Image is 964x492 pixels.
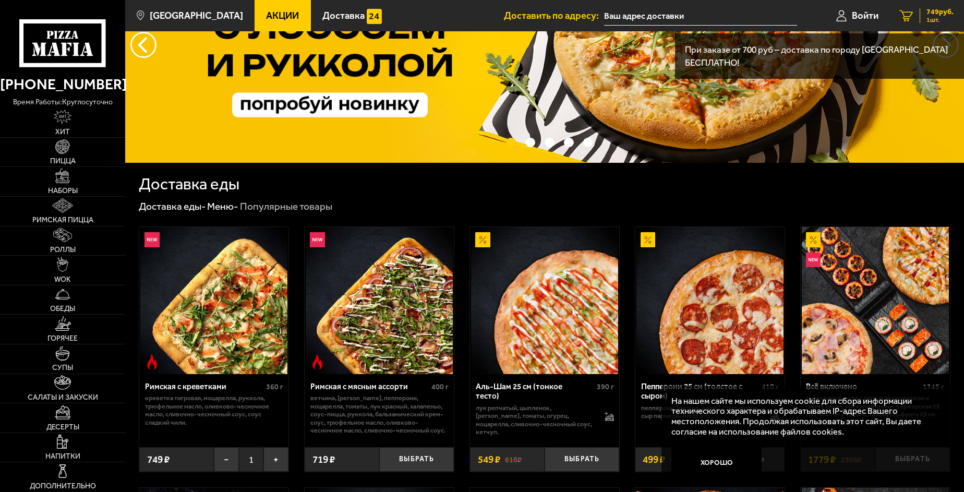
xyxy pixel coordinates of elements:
[545,138,554,147] button: точки переключения
[266,11,299,20] span: Акции
[207,200,238,212] a: Меню-
[306,227,453,374] img: Римская с мясным ассорти
[504,11,604,20] span: Доставить по адресу:
[470,227,619,374] a: АкционныйАль-Шам 25 см (тонкое тесто)
[636,227,784,374] img: Пепперони 25 см (толстое с сыром)
[367,9,382,24] img: 15daf4d41897b9f0e9f617042186c801.svg
[50,246,76,254] span: Роллы
[145,382,263,391] div: Римская с креветками
[806,253,821,268] img: Новинка
[431,382,449,391] span: 400 г
[50,305,75,313] span: Обеды
[852,11,878,20] span: Войти
[671,447,762,477] button: Хорошо
[305,227,454,374] a: НовинкаОстрое блюдоРимская с мясным ассорти
[150,11,243,20] span: [GEOGRAPHIC_DATA]
[263,447,288,472] button: +
[240,200,332,213] div: Популярные товары
[476,382,594,401] div: Аль-Шам 25 см (тонкое тесто)
[139,176,239,193] h1: Доставка еды
[476,404,595,436] p: лук репчатый, цыпленок, [PERSON_NAME], томаты, огурец, моцарелла, сливочно-чесночный соус, кетчуп.
[214,447,239,472] button: −
[923,382,944,391] span: 1345 г
[806,382,920,391] div: Всё включено
[641,232,656,247] img: Акционный
[47,335,78,342] span: Горячее
[926,17,954,23] span: 1 шт.
[802,227,949,374] img: Всё включено
[322,11,365,20] span: Доставка
[762,382,779,391] span: 410 г
[478,454,500,464] span: 549 ₽
[147,454,170,464] span: 749 ₽
[50,158,76,165] span: Пицца
[801,227,950,374] a: АкционныйНовинкаВсё включено
[55,128,70,136] span: Хит
[926,8,954,16] span: 749 руб.
[379,447,454,472] button: Выбрать
[46,424,79,431] span: Десерты
[144,354,160,369] img: Острое блюдо
[525,138,535,147] button: точки переключения
[604,6,797,26] input: Ваш адрес доставки
[506,138,515,147] button: точки переключения
[54,276,71,283] span: WOK
[643,454,665,464] span: 499 ₽
[28,394,98,401] span: Салаты и закуски
[597,382,614,391] span: 390 г
[545,447,619,472] button: Выбрать
[139,200,206,212] a: Доставка еды-
[641,382,760,401] div: Пепперони 25 см (толстое с сыром)
[310,394,449,434] p: ветчина, [PERSON_NAME], пепперони, моцарелла, томаты, лук красный, халапеньо, соус-пицца, руккола...
[30,483,96,490] span: Дополнительно
[505,454,522,464] s: 618 ₽
[144,232,160,247] img: Новинка
[130,32,156,58] button: следующий
[139,227,288,374] a: НовинкаОстрое блюдоРимская с креветками
[266,382,283,391] span: 360 г
[310,382,429,391] div: Римская с мясным ассорти
[641,404,760,420] p: пепперони, [PERSON_NAME], соус-пицца, сыр пармезан (на борт).
[583,138,593,147] button: точки переключения
[312,454,335,464] span: 719 ₽
[471,227,618,374] img: Аль-Шам 25 см (тонкое тесто)
[685,43,954,69] p: При заказе от 700 руб – доставка по городу [GEOGRAPHIC_DATA] БЕСПЛАТНО!
[32,217,93,224] span: Римская пицца
[310,232,325,247] img: Новинка
[310,354,325,369] img: Острое блюдо
[933,32,959,58] button: предыдущий
[145,394,283,426] p: креветка тигровая, моцарелла, руккола, трюфельное масло, оливково-чесночное масло, сливочно-чесно...
[635,227,785,374] a: АкционныйПепперони 25 см (толстое с сыром)
[806,232,821,247] img: Акционный
[671,396,934,438] p: На нашем сайте мы используем cookie для сбора информации технического характера и обрабатываем IP...
[52,364,73,371] span: Супы
[475,232,490,247] img: Акционный
[45,453,80,460] span: Напитки
[564,138,573,147] button: точки переключения
[239,447,264,472] span: 1
[140,227,287,374] img: Римская с креветками
[48,187,78,195] span: Наборы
